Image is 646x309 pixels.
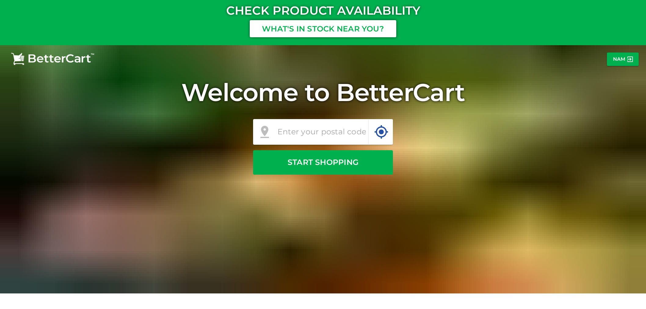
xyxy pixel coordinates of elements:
p: Start shopping [288,157,358,168]
p: What's in stock near you? [262,23,384,35]
h1: Welcome to BetterCart [5,78,641,107]
img: bettercart-logo-white-no-tag.png [4,45,101,73]
p: Nam [613,56,625,63]
h5: CHECK PRODUCT AVAILABILITY [226,3,420,20]
button: locate [371,122,392,142]
button: What's in stock near you? [250,20,396,37]
button: Nam [607,53,639,66]
button: Start shopping [253,150,393,175]
input: Enter your postal code [278,125,366,138]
